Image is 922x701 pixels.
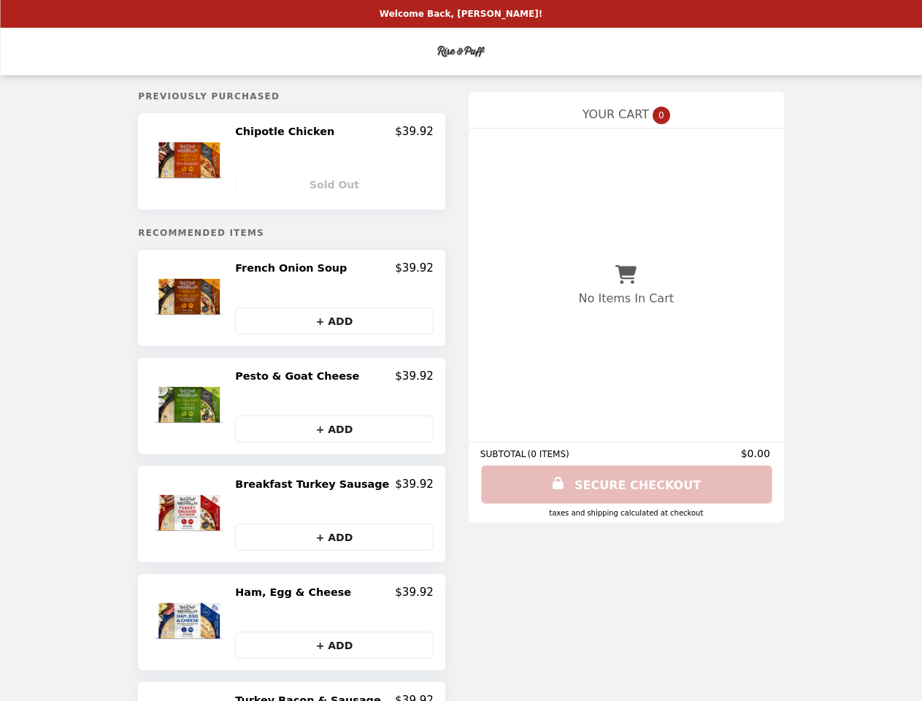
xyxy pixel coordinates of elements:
[395,478,434,491] p: $39.92
[235,125,340,138] h2: Chipotle Chicken
[138,228,445,238] h5: Recommended Items
[528,449,569,459] span: ( 0 ITEMS )
[153,125,229,198] img: Chipotle Chicken
[395,125,434,138] p: $39.92
[153,369,229,443] img: Pesto & Goat Cheese
[579,291,674,305] p: No Items In Cart
[235,632,434,659] button: + ADD
[235,369,365,383] h2: Pesto & Goat Cheese
[235,307,434,334] button: + ADD
[153,586,229,659] img: Ham, Egg & Cheese
[235,478,395,491] h2: Breakfast Turkey Sausage
[395,261,434,275] p: $39.92
[434,37,488,66] img: Brand Logo
[235,524,434,551] button: + ADD
[480,509,772,517] div: Taxes and Shipping calculated at checkout
[380,9,542,19] p: Welcome Back, [PERSON_NAME]!
[235,586,357,599] h2: Ham, Egg & Cheese
[395,369,434,383] p: $39.92
[235,261,353,275] h2: French Onion Soup
[480,449,528,459] span: SUBTOTAL
[653,107,670,124] span: 0
[583,107,649,121] span: YOUR CART
[395,586,434,599] p: $39.92
[235,415,434,443] button: + ADD
[138,91,445,101] h5: Previously Purchased
[153,261,229,334] img: French Onion Soup
[741,448,772,459] span: $0.00
[153,478,229,551] img: Breakfast Turkey Sausage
